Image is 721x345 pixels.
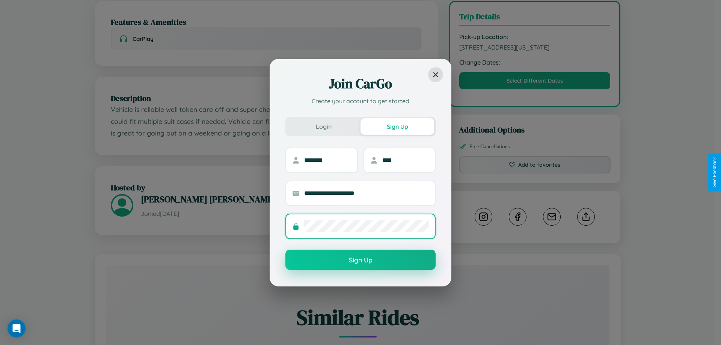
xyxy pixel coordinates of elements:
[8,319,26,337] div: Open Intercom Messenger
[712,157,717,188] div: Give Feedback
[285,96,436,105] p: Create your account to get started
[287,118,360,135] button: Login
[285,75,436,93] h2: Join CarGo
[285,250,436,270] button: Sign Up
[360,118,434,135] button: Sign Up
